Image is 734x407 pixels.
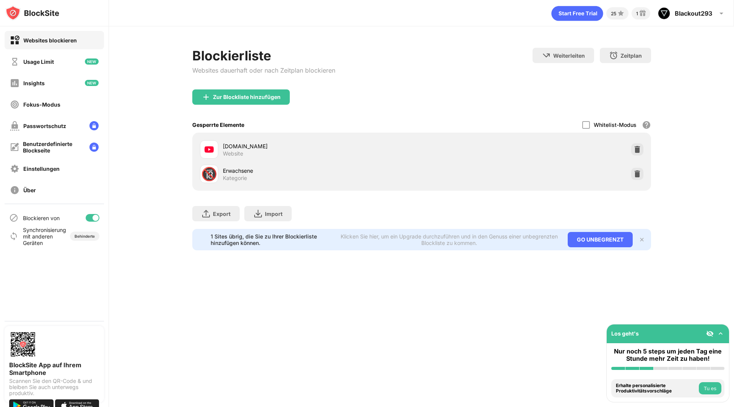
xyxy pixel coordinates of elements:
[23,37,77,44] div: Websites blockieren
[192,66,335,74] div: Websites dauerhaft oder nach Zeitplan blockieren
[10,121,19,131] img: password-protection-off.svg
[10,36,19,45] img: block-on.svg
[213,94,281,100] div: Zur Blockliste hinzufügen
[201,166,217,182] div: 🔞
[717,330,724,337] img: omni-setup-toggle.svg
[10,185,19,195] img: about-off.svg
[23,123,66,129] div: Passwortschutz
[10,164,19,174] img: settings-off.svg
[23,101,60,108] div: Fokus-Modus
[192,122,244,128] div: Gesperrte Elemente
[568,232,633,247] div: GO UNBEGRENZT
[706,330,714,337] img: eye-not-visible.svg
[205,145,214,154] img: favicons
[23,80,45,86] div: Insights
[9,331,37,358] img: options-page-qr-code.png
[9,361,99,376] div: BlockSite App auf Ihrem Smartphone
[265,211,283,217] div: Import
[658,7,670,19] img: ACg8ocLmuFt1d5H_luDaiw-0OGTGZglkw494DdPR7xE0-go_naT30Uhq=s96-c
[10,57,19,66] img: time-usage-off.svg
[23,58,54,65] div: Usage Limit
[611,11,616,16] div: 25
[340,233,559,246] div: Klicken Sie hier, um ein Upgrade durchzuführen und in den Genuss einer unbegrenzten Blockliste zu...
[223,175,247,182] div: Kategorie
[616,9,625,18] img: points-small.svg
[85,58,99,65] img: new-icon.svg
[639,237,645,243] img: x-button.svg
[192,48,335,63] div: Blockierliste
[594,122,637,128] div: Whitelist-Modus
[213,211,231,217] div: Export
[89,121,99,130] img: lock-menu.svg
[85,80,99,86] img: new-icon.svg
[23,187,36,193] div: Über
[699,382,721,394] button: Tu es
[10,78,19,88] img: insights-off.svg
[211,233,336,246] div: 1 Sites übrig, die Sie zu Ihrer Blockierliste hinzufügen können.
[675,10,712,17] div: Blackout293
[89,143,99,152] img: lock-menu.svg
[638,9,647,18] img: reward-small.svg
[9,232,18,241] img: sync-icon.svg
[10,143,19,152] img: customize-block-page-off.svg
[9,378,99,396] div: Scannen Sie den QR-Code & und bleiben Sie auch unterwegs produktiv.
[10,100,19,109] img: focus-off.svg
[23,215,60,221] div: Blockieren von
[75,234,95,238] div: Behinderte
[23,141,83,154] div: Benutzerdefinierte Blockseite
[9,213,18,222] img: blocking-icon.svg
[5,5,59,21] img: logo-blocksite.svg
[611,348,724,362] div: Nur noch 5 steps um jeden Tag eine Stunde mehr Zeit zu haben!
[620,52,642,59] div: Zeitplan
[23,227,62,246] div: Synchronisierung mit anderen Geräten
[223,150,243,157] div: Website
[553,52,585,59] div: Weiterleiten
[611,330,639,337] div: Los geht's
[23,165,60,172] div: Einstellungen
[223,142,422,150] div: [DOMAIN_NAME]
[223,167,422,175] div: Erwachsene
[616,383,697,394] div: Erhalte personalisierte Produktivitätsvorschläge
[636,11,638,16] div: 1
[551,6,603,21] div: animation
